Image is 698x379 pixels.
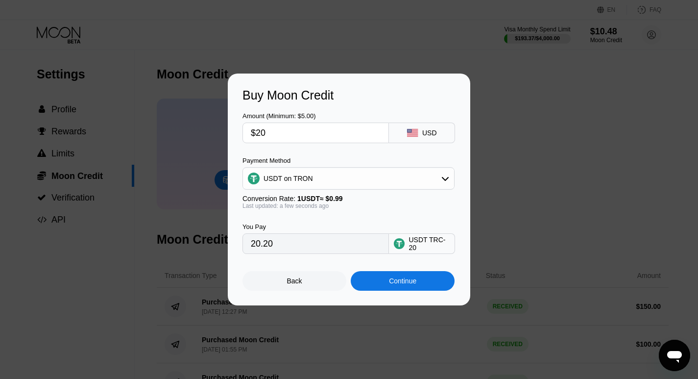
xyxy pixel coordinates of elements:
[297,195,343,202] span: 1 USDT ≈ $0.99
[409,236,450,252] div: USDT TRC-20
[242,157,455,164] div: Payment Method
[351,271,455,291] div: Continue
[242,88,456,102] div: Buy Moon Credit
[242,202,455,209] div: Last updated: a few seconds ago
[389,277,416,285] div: Continue
[264,175,313,182] div: USDT on TRON
[659,340,690,371] iframe: Button to launch messaging window
[242,112,389,120] div: Amount (Minimum: $5.00)
[422,129,437,137] div: USD
[251,123,381,143] input: $0.00
[242,223,389,230] div: You Pay
[242,271,346,291] div: Back
[287,277,302,285] div: Back
[242,195,455,202] div: Conversion Rate:
[243,169,454,188] div: USDT on TRON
